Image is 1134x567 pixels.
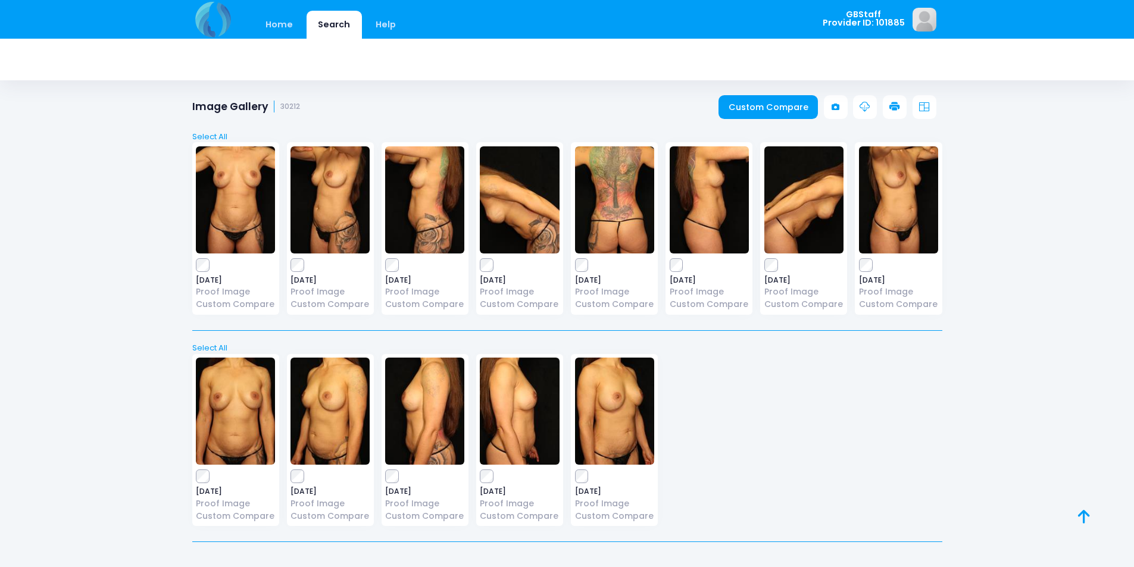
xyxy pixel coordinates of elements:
[385,358,464,465] img: image
[480,510,559,522] a: Custom Compare
[764,146,844,253] img: image
[859,286,938,298] a: Proof Image
[290,358,370,465] img: image
[385,298,464,311] a: Custom Compare
[196,277,275,284] span: [DATE]
[480,497,559,510] a: Proof Image
[480,286,559,298] a: Proof Image
[290,298,370,311] a: Custom Compare
[480,146,559,253] img: image
[480,488,559,495] span: [DATE]
[764,277,844,284] span: [DATE]
[385,277,464,284] span: [DATE]
[575,510,654,522] a: Custom Compare
[385,146,464,253] img: image
[364,11,407,39] a: Help
[290,286,370,298] a: Proof Image
[196,497,275,510] a: Proof Image
[718,95,818,119] a: Custom Compare
[670,286,749,298] a: Proof Image
[480,298,559,311] a: Custom Compare
[307,11,362,39] a: Search
[290,510,370,522] a: Custom Compare
[290,277,370,284] span: [DATE]
[823,10,905,27] span: GBStaff Provider ID: 101885
[859,277,938,284] span: [DATE]
[280,102,300,111] small: 30212
[575,146,654,253] img: image
[480,277,559,284] span: [DATE]
[480,358,559,465] img: image
[385,510,464,522] a: Custom Compare
[575,277,654,284] span: [DATE]
[196,510,275,522] a: Custom Compare
[385,286,464,298] a: Proof Image
[670,146,749,253] img: image
[670,298,749,311] a: Custom Compare
[764,286,844,298] a: Proof Image
[575,298,654,311] a: Custom Compare
[188,131,946,143] a: Select All
[575,488,654,495] span: [DATE]
[859,298,938,311] a: Custom Compare
[290,488,370,495] span: [DATE]
[764,298,844,311] a: Custom Compare
[385,497,464,510] a: Proof Image
[913,8,936,32] img: image
[385,488,464,495] span: [DATE]
[192,101,301,113] h1: Image Gallery
[670,277,749,284] span: [DATE]
[188,342,946,354] a: Select All
[196,298,275,311] a: Custom Compare
[290,497,370,510] a: Proof Image
[196,286,275,298] a: Proof Image
[859,146,938,253] img: image
[575,286,654,298] a: Proof Image
[254,11,305,39] a: Home
[575,497,654,510] a: Proof Image
[196,146,275,253] img: image
[196,488,275,495] span: [DATE]
[196,358,275,465] img: image
[575,358,654,465] img: image
[290,146,370,253] img: image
